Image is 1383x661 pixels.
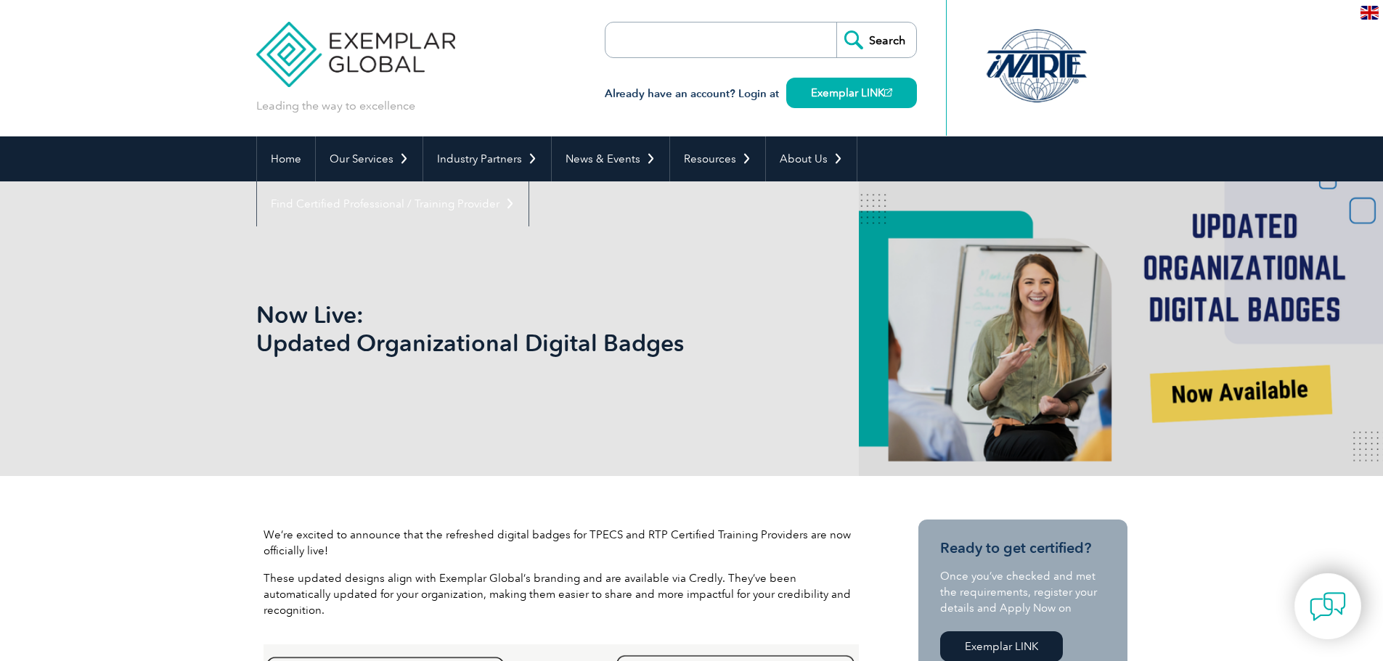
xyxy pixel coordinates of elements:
p: Once you’ve checked and met the requirements, register your details and Apply Now on [940,568,1106,616]
img: en [1360,6,1379,20]
a: Industry Partners [423,136,551,181]
a: News & Events [552,136,669,181]
p: We’re excited to announce that the refreshed digital badges for TPECS and RTP Certified Training ... [264,527,859,559]
input: Search [836,22,916,57]
img: open_square.png [884,89,892,97]
p: These updated designs align with Exemplar Global’s branding and are available via Credly. They’ve... [264,570,859,618]
img: contact-chat.png [1310,588,1346,625]
h3: Already have an account? Login at [605,85,917,103]
a: Home [257,136,315,181]
a: Exemplar LINK [786,78,917,108]
a: Find Certified Professional / Training Provider [257,181,529,226]
a: Resources [670,136,765,181]
a: Our Services [316,136,423,181]
h1: Now Live: Updated Organizational Digital Badges [256,300,814,357]
a: About Us [766,136,857,181]
p: Leading the way to excellence [256,98,415,114]
h3: Ready to get certified? [940,539,1106,557]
